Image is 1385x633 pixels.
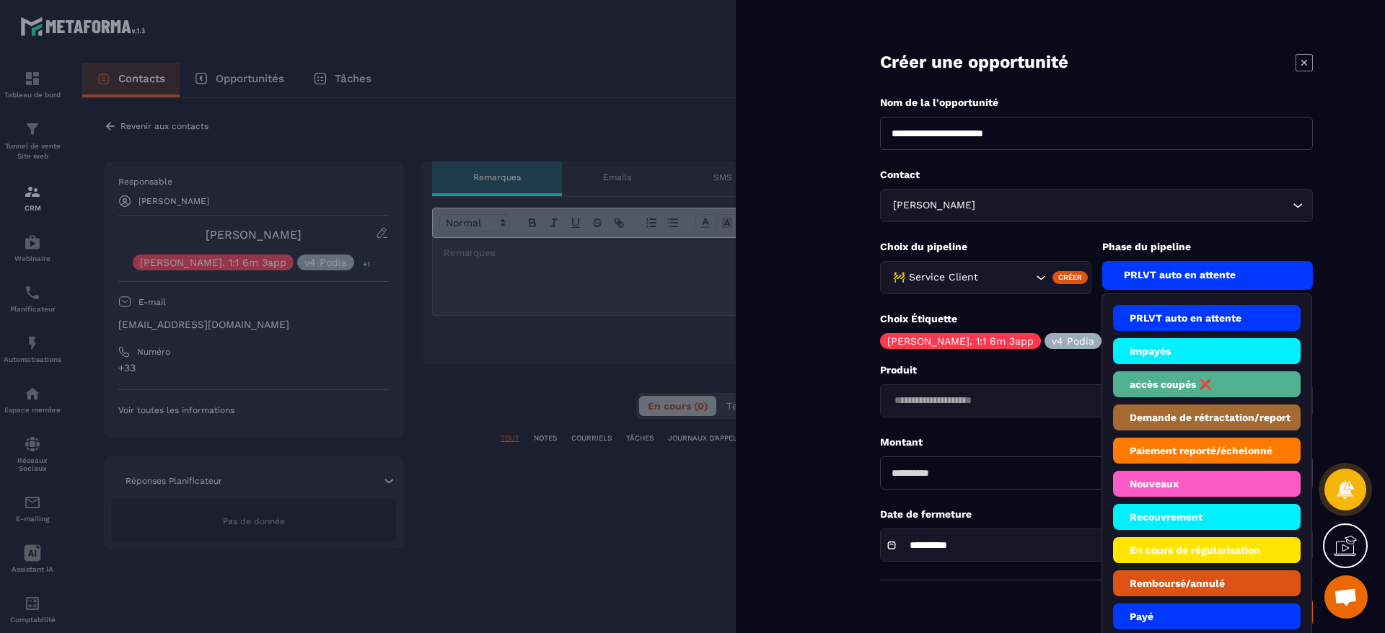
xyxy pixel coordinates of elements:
div: Search for option [880,261,1091,294]
p: Contact [880,168,1313,182]
span: 🚧 Service Client [889,270,981,285]
p: Créer une opportunité [880,50,1068,74]
p: Produit [880,363,1313,377]
p: Date de fermeture [880,508,1313,521]
div: Search for option [880,384,1313,417]
input: Search for option [981,270,1032,285]
p: Phase du pipeline [1102,240,1314,254]
span: [PERSON_NAME] [889,198,978,213]
p: Nom de la l'opportunité [880,96,1313,110]
div: Search for option [880,189,1313,222]
p: Choix du pipeline [880,240,1091,254]
input: Search for option [889,393,1289,409]
div: Créer [1052,271,1088,284]
p: Choix Étiquette [880,312,1313,326]
p: Montant [880,435,1313,449]
p: v4 Podia [1052,336,1094,346]
p: [PERSON_NAME]. 1:1 6m 3app [887,336,1034,346]
input: Search for option [978,198,1289,213]
div: Ouvrir le chat [1324,575,1368,619]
